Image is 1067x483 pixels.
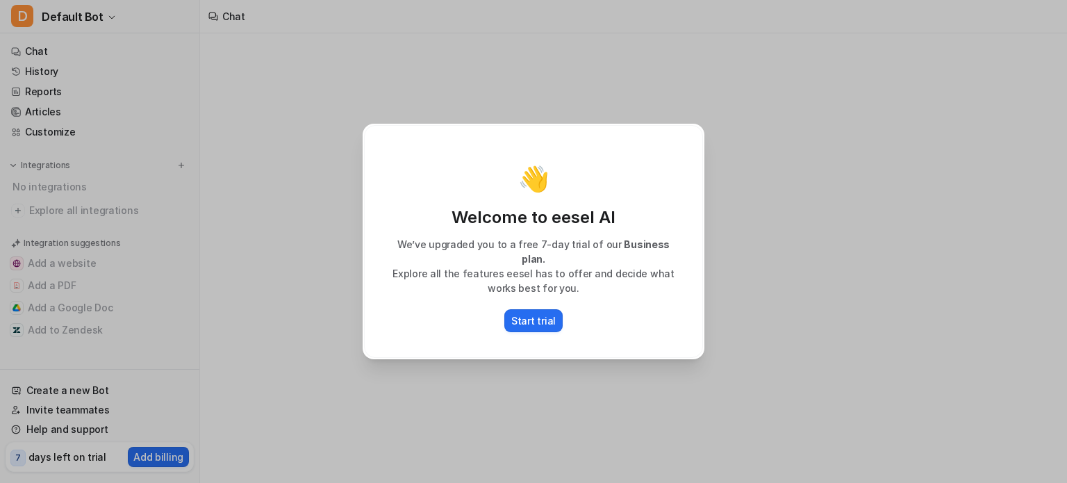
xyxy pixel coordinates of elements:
[504,309,563,332] button: Start trial
[379,237,688,266] p: We’ve upgraded you to a free 7-day trial of our
[379,266,688,295] p: Explore all the features eesel has to offer and decide what works best for you.
[511,313,556,328] p: Start trial
[518,165,549,193] p: 👋
[379,206,688,229] p: Welcome to eesel AI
